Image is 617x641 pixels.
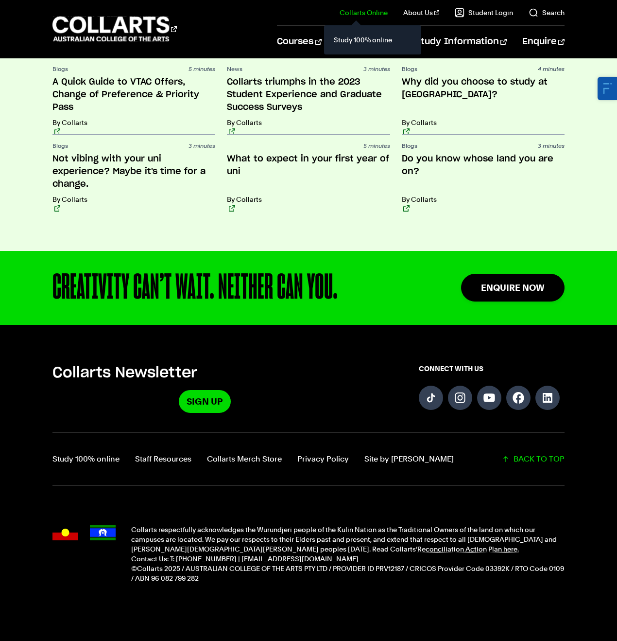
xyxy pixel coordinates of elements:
[538,143,565,149] span: 3 minutes
[529,8,565,18] a: Search
[419,364,565,374] span: CONNECT WITH US
[402,58,565,135] a: Blogs 4 minutes Why did you choose to study at [GEOGRAPHIC_DATA]? By Collarts
[332,33,413,47] a: Study 100% online
[522,26,565,58] a: Enquire
[52,270,399,305] div: CREATIVITY CAN’T WAIT. NEITHER CAN YOU.
[402,66,417,72] span: Blogs
[227,195,390,204] p: By Collarts
[52,66,68,72] span: Blogs
[131,554,565,564] p: Contact Us: T: [PHONE_NUMBER] | [EMAIL_ADDRESS][DOMAIN_NAME]
[277,26,321,58] a: Courses
[415,26,507,58] a: Study Information
[52,135,215,212] a: Blogs 3 minutes Not vibing with your uni experience? Maybe it's time for a change. By Collarts
[52,76,215,114] h3: A Quick Guide to VTAC Offers, Change of Preference & Priority Pass
[402,153,565,191] h3: Do you know whose land you are on?
[52,118,215,127] p: By Collarts
[502,452,565,466] a: Scroll back to top of the page
[227,153,390,191] h3: What to expect in your first year of uni
[419,364,565,413] div: Connect with us on social media
[402,143,417,149] span: Blogs
[131,525,565,554] p: Collarts respectfully acknowledges the Wurundjeri people of the Kulin Nation as the Traditional O...
[207,452,282,466] a: Collarts Merch Store
[179,390,231,413] a: Sign Up
[461,274,565,302] a: Enquire Now
[227,135,390,212] a: 5 minutes What to expect in your first year of uni By Collarts
[52,452,454,466] nav: Footer navigation
[535,386,560,410] a: Follow us on LinkedIn
[448,386,472,410] a: Follow us on Instagram
[131,564,565,583] p: ©Collarts 2025 / AUSTRALIAN COLLEGE OF THE ARTS PTY LTD / PROVIDER ID PRV12187 / CRICOS Provider ...
[189,143,215,149] span: 3 minutes
[52,153,215,191] h3: Not vibing with your uni experience? Maybe it's time for a change.
[363,143,390,149] span: 5 minutes
[402,118,565,127] p: By Collarts
[52,143,68,149] span: Blogs
[227,58,390,135] a: News 3 minutes Collarts triumphs in the 2023 Student Experience and Graduate Success Surveys By C...
[455,8,513,18] a: Student Login
[402,135,565,212] a: Blogs 3 minutes Do you know whose land you are on? By Collarts
[419,386,443,410] a: Follow us on TikTok
[506,386,531,410] a: Follow us on Facebook
[538,66,565,72] span: 4 minutes
[363,66,390,72] span: 3 minutes
[52,58,215,135] a: Blogs 5 minutes A Quick Guide to VTAC Offers, Change of Preference & Priority Pass By Collarts
[52,525,116,583] div: Acknowledgment flags
[227,66,242,72] span: News
[402,195,565,204] p: By Collarts
[227,118,390,127] p: By Collarts
[52,364,357,382] h5: Collarts Newsletter
[402,76,565,114] h3: Why did you choose to study at [GEOGRAPHIC_DATA]?
[52,195,215,204] p: By Collarts
[340,8,388,18] a: Collarts Online
[52,15,177,43] div: Go to homepage
[477,386,501,410] a: Follow us on YouTube
[364,452,454,466] a: Site by Calico
[189,66,215,72] span: 5 minutes
[417,545,519,553] a: Reconciliation Action Plan here.
[52,525,78,540] img: Australian Aboriginal flag
[52,432,565,486] div: Additional links and back-to-top button
[297,452,349,466] a: Privacy Policy
[403,8,439,18] a: About Us
[135,452,191,466] a: Staff Resources
[52,452,120,466] a: Study 100% online
[227,76,390,114] h3: Collarts triumphs in the 2023 Student Experience and Graduate Success Surveys
[90,525,116,540] img: Torres Strait Islander flag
